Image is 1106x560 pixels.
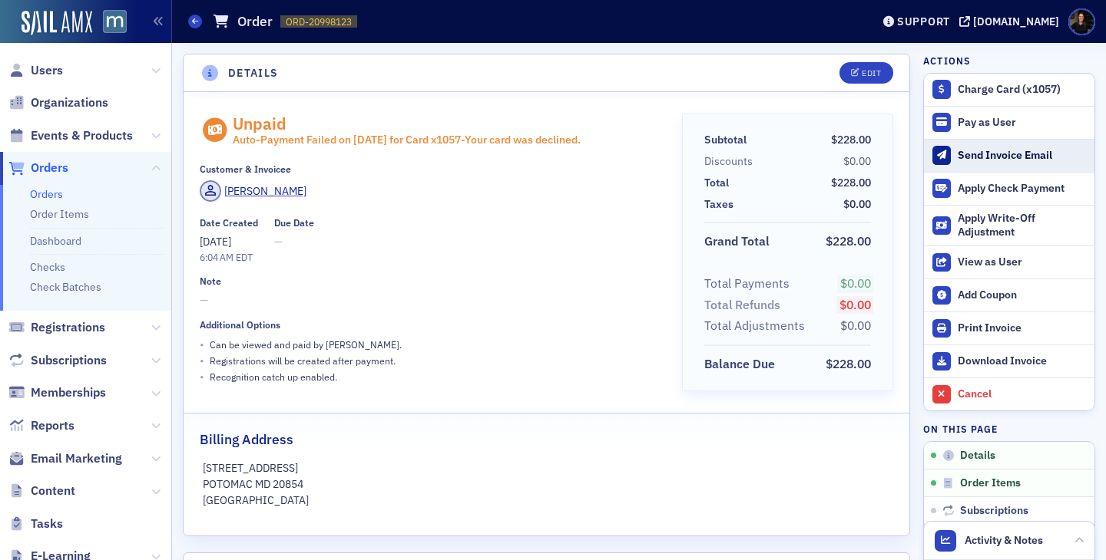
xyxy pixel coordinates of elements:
[203,492,891,509] p: [GEOGRAPHIC_DATA]
[924,245,1094,278] button: View as User
[704,232,775,251] span: Grand Total
[203,476,891,492] p: POTOMAC MD 20854
[704,196,739,212] span: Taxes
[92,10,127,36] a: View Homepage
[8,450,122,467] a: Email Marketing
[843,154,871,168] span: $0.00
[704,153,758,170] span: Discounts
[959,16,1065,27] button: [DOMAIN_NAME]
[8,483,75,499] a: Content
[210,370,337,384] p: Recognition catch up enabled.
[233,114,581,147] div: Unpaid
[924,377,1094,410] button: Cancel
[704,153,753,170] div: Discounts
[31,319,105,336] span: Registrations
[924,139,1094,172] button: Send Invoice Email
[958,288,1087,302] div: Add Coupon
[8,62,63,79] a: Users
[228,65,279,81] h4: Details
[958,387,1087,401] div: Cancel
[200,251,233,263] time: 6:04 AM
[203,460,891,476] p: [STREET_ADDRESS]
[31,450,122,467] span: Email Marketing
[31,384,106,401] span: Memberships
[8,417,75,434] a: Reports
[831,133,871,147] span: $228.00
[826,356,871,371] span: $228.00
[8,516,63,532] a: Tasks
[897,15,950,28] div: Support
[973,15,1059,28] div: [DOMAIN_NAME]
[923,54,971,68] h4: Actions
[704,132,747,148] div: Subtotal
[958,83,1087,97] div: Charge Card (x1057)
[924,172,1094,205] button: Apply Check Payment
[210,354,396,367] p: Registrations will be created after payment.
[8,127,133,144] a: Events & Products
[960,504,1028,518] span: Subscriptions
[704,175,729,191] div: Total
[31,352,107,369] span: Subscriptions
[30,187,63,201] a: Orders
[704,196,733,212] div: Taxes
[704,317,805,335] div: Total Adjustments
[840,318,871,333] span: $0.00
[831,176,871,189] span: $228.00
[923,422,1095,436] h4: On this page
[31,516,63,532] span: Tasks
[210,338,402,351] p: Can be viewed and paid by [PERSON_NAME] .
[960,449,995,463] span: Details
[31,94,108,111] span: Organizations
[704,232,770,251] div: Grand Total
[103,10,127,34] img: SailAMX
[1068,8,1095,35] span: Profile
[704,317,810,335] span: Total Adjustments
[924,311,1094,344] a: Print Invoice
[31,127,133,144] span: Events & Products
[704,275,795,293] span: Total Payments
[233,133,581,147] div: Auto- Payment Failed on [DATE] for Card x 1057 - Your card was declined.
[924,106,1094,139] button: Pay as User
[958,149,1087,163] div: Send Invoice Email
[31,160,68,176] span: Orders
[839,62,892,84] button: Edit
[704,132,752,148] span: Subtotal
[8,352,107,369] a: Subscriptions
[200,163,291,175] div: Customer & Invoicee
[200,292,661,308] span: —
[924,278,1094,311] button: Add Coupon
[233,251,253,263] span: EDT
[200,430,293,450] h2: Billing Address
[31,417,75,434] span: Reports
[200,319,280,331] div: Additional Options
[958,321,1087,335] div: Print Invoice
[924,74,1094,106] button: Charge Card (x1057)
[286,15,352,28] span: ORD-20998123
[704,296,786,315] span: Total Refunds
[843,197,871,211] span: $0.00
[704,355,780,374] span: Balance Due
[200,275,221,287] div: Note
[924,205,1094,246] button: Apply Write-Off Adjustment
[200,217,258,229] div: Date Created
[704,296,780,315] div: Total Refunds
[840,275,871,291] span: $0.00
[704,355,775,374] div: Balance Due
[958,255,1087,269] div: View as User
[30,234,81,248] a: Dashboard
[8,319,105,336] a: Registrations
[200,353,204,369] span: •
[200,337,204,353] span: •
[958,212,1087,239] div: Apply Write-Off Adjustment
[22,11,92,35] img: SailAMX
[30,280,101,294] a: Check Batches
[958,116,1087,130] div: Pay as User
[200,235,231,249] span: [DATE]
[826,233,871,249] span: $228.00
[31,483,75,499] span: Content
[224,183,306,199] div: [PERSON_NAME]
[958,354,1087,368] div: Download Invoice
[200,369,204,385] span: •
[30,260,65,274] a: Checks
